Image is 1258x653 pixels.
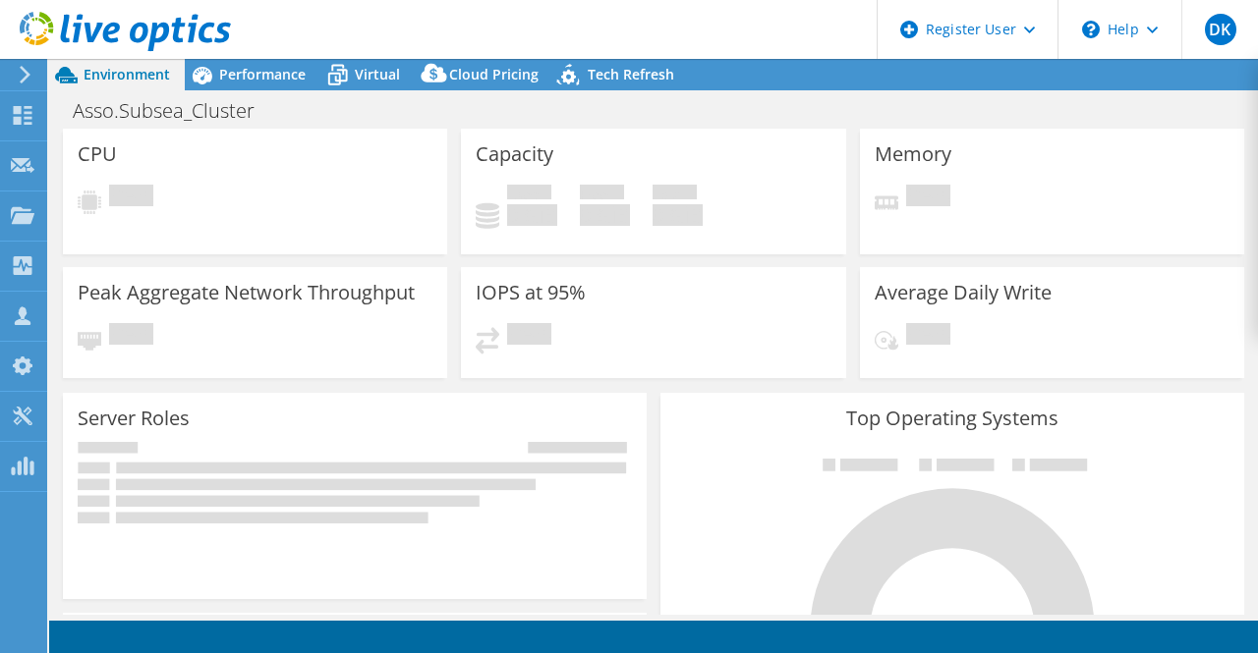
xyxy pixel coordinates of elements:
h3: CPU [78,143,117,165]
span: Pending [906,185,950,211]
h4: 0 GiB [653,204,703,226]
span: Used [507,185,551,204]
span: Total [653,185,697,204]
span: Cloud Pricing [449,65,539,83]
svg: \n [1082,21,1100,38]
h3: Top Operating Systems [675,408,1229,429]
h3: Capacity [476,143,553,165]
h3: Memory [875,143,951,165]
span: Free [580,185,624,204]
h3: Server Roles [78,408,190,429]
h3: IOPS at 95% [476,282,586,303]
h4: 0 GiB [580,204,630,226]
span: DK [1205,14,1236,45]
span: Performance [219,65,306,83]
span: Pending [507,323,551,350]
h1: Asso.Subsea_Cluster [64,100,285,122]
span: Virtual [355,65,400,83]
span: Tech Refresh [588,65,674,83]
span: Environment [84,65,170,83]
h4: 0 GiB [507,204,557,226]
span: Pending [109,323,153,350]
span: Pending [906,323,950,350]
h3: Average Daily Write [875,282,1052,303]
h3: Peak Aggregate Network Throughput [78,282,415,303]
span: Pending [109,185,153,211]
